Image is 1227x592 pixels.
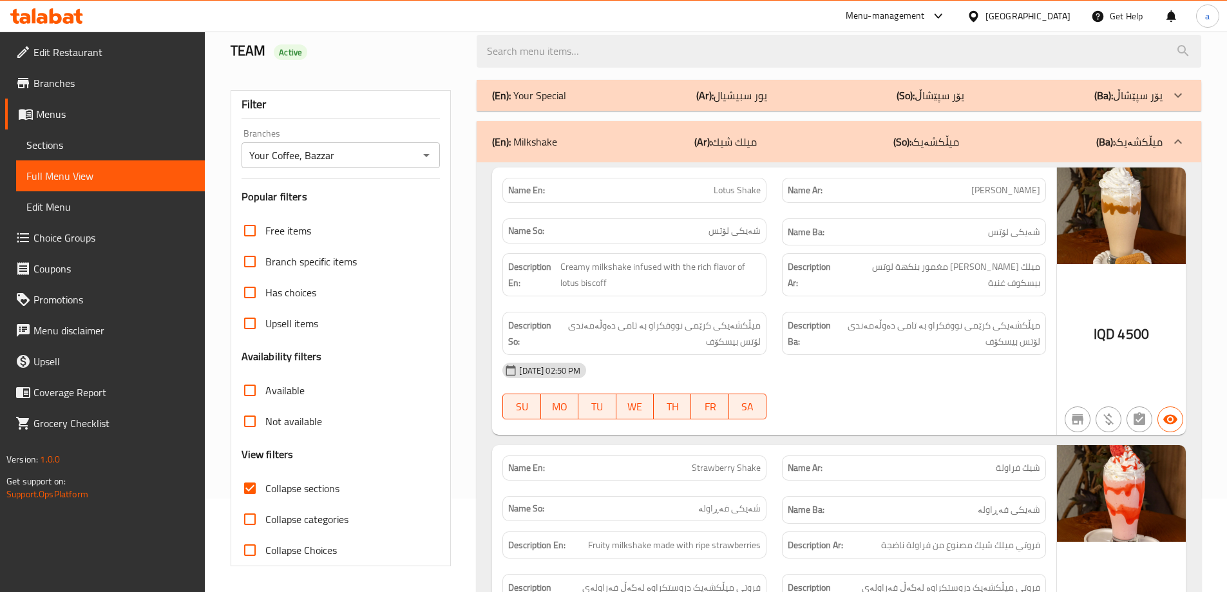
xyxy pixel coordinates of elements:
span: شەیکی فەڕاولە [698,502,761,515]
span: Menu disclaimer [33,323,195,338]
span: [DATE] 02:50 PM [514,365,585,377]
span: SA [734,397,761,416]
span: IQD [1094,321,1115,347]
span: شەیکی لۆتس [709,224,761,238]
p: Your Special [492,88,566,103]
button: Available [1157,406,1183,432]
span: TH [659,397,686,416]
span: ميلك شيك كريمي مغمور بنكهة لوتس بيسكوف غنية [841,259,1040,291]
span: Not available [265,414,322,429]
span: Full Menu View [26,168,195,184]
button: TH [654,394,691,419]
span: Sections [26,137,195,153]
h3: Availability filters [242,349,322,364]
button: Purchased item [1096,406,1121,432]
a: Branches [5,68,205,99]
button: Not has choices [1127,406,1152,432]
span: شەیکی فەڕاولە [978,502,1040,518]
button: Open [417,146,435,164]
a: Menus [5,99,205,129]
span: Free items [265,223,311,238]
span: Has choices [265,285,316,300]
span: Choice Groups [33,230,195,245]
b: (En): [492,86,511,105]
a: Menu disclaimer [5,315,205,346]
p: يور سبيشيال [696,88,767,103]
b: (Ar): [694,132,712,151]
span: شيك فراولة [996,461,1040,475]
strong: Name Ba: [788,502,824,518]
button: TU [578,394,616,419]
span: Collapse Choices [265,542,337,558]
p: ميلك شيك [694,134,757,149]
span: میڵکشەیکی کرێمی نووقکراو بە تامی دەوڵەمەندی لۆتس بیسکۆف [557,318,761,349]
img: Strawberry_Shake638907798824657328.jpg [1057,445,1186,542]
button: WE [616,394,654,419]
strong: Description Ba: [788,318,835,349]
strong: Name Ba: [788,224,824,240]
b: (En): [492,132,511,151]
a: Edit Restaurant [5,37,205,68]
span: Get support on: [6,473,66,490]
b: (So): [897,86,915,105]
h3: Popular filters [242,189,441,204]
span: SU [508,397,535,416]
span: Creamy milkshake infused with the rich flavor of lotus biscoff [560,259,761,291]
b: (Ar): [696,86,714,105]
div: (En): Your Special(Ar):يور سبيشيال(So):یۆر سپێشاڵ(Ba):یۆر سپێشاڵ [477,80,1201,111]
span: 1.0.0 [40,451,60,468]
strong: Name En: [508,461,545,475]
span: Branches [33,75,195,91]
b: (Ba): [1096,132,1115,151]
img: Lotus_Shake638907798796291954.jpg [1057,167,1186,264]
span: Edit Menu [26,199,195,215]
b: (Ba): [1094,86,1113,105]
span: Available [265,383,305,398]
button: Not branch specific item [1065,406,1090,432]
p: میڵکشەیک [1096,134,1163,149]
span: Active [274,46,307,59]
strong: Name Ar: [788,184,823,197]
strong: Name Ar: [788,461,823,475]
span: Upsell [33,354,195,369]
span: Lotus Shake [714,184,761,197]
span: Branch specific items [265,254,357,269]
strong: Description Ar: [788,537,843,553]
a: Sections [16,129,205,160]
a: Full Menu View [16,160,205,191]
span: Grocery Checklist [33,415,195,431]
span: Promotions [33,292,195,307]
a: Support.OpsPlatform [6,486,88,502]
a: Promotions [5,284,205,315]
strong: Description Ar: [788,259,837,291]
span: WE [622,397,649,416]
span: Menus [36,106,195,122]
p: میڵکشەیک [893,134,959,149]
a: Coupons [5,253,205,284]
span: Version: [6,451,38,468]
div: [GEOGRAPHIC_DATA] [985,9,1070,23]
a: Choice Groups [5,222,205,253]
strong: Description En: [508,259,558,291]
strong: Name So: [508,502,544,515]
div: Menu-management [846,8,925,24]
span: Upsell items [265,316,318,331]
button: SU [502,394,540,419]
span: شەیکی لۆتس [988,224,1040,240]
div: (En): Milkshake(Ar):ميلك شيك(So):میڵکشەیک(Ba):میڵکشەیک [477,121,1201,162]
b: (So): [893,132,911,151]
span: [PERSON_NAME] [971,184,1040,197]
span: Edit Restaurant [33,44,195,60]
span: FR [696,397,723,416]
strong: Description En: [508,537,566,553]
a: Grocery Checklist [5,408,205,439]
span: Collapse categories [265,511,348,527]
strong: Name So: [508,224,544,238]
span: میڵکشەیکی کرێمی نووقکراو بە تامی دەوڵەمەندی لۆتس بیسکۆف [837,318,1040,349]
span: Strawberry Shake [692,461,761,475]
a: Edit Menu [16,191,205,222]
span: Collapse sections [265,481,339,496]
span: Coverage Report [33,385,195,400]
strong: Description So: [508,318,555,349]
h2: TEAM [231,41,462,61]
